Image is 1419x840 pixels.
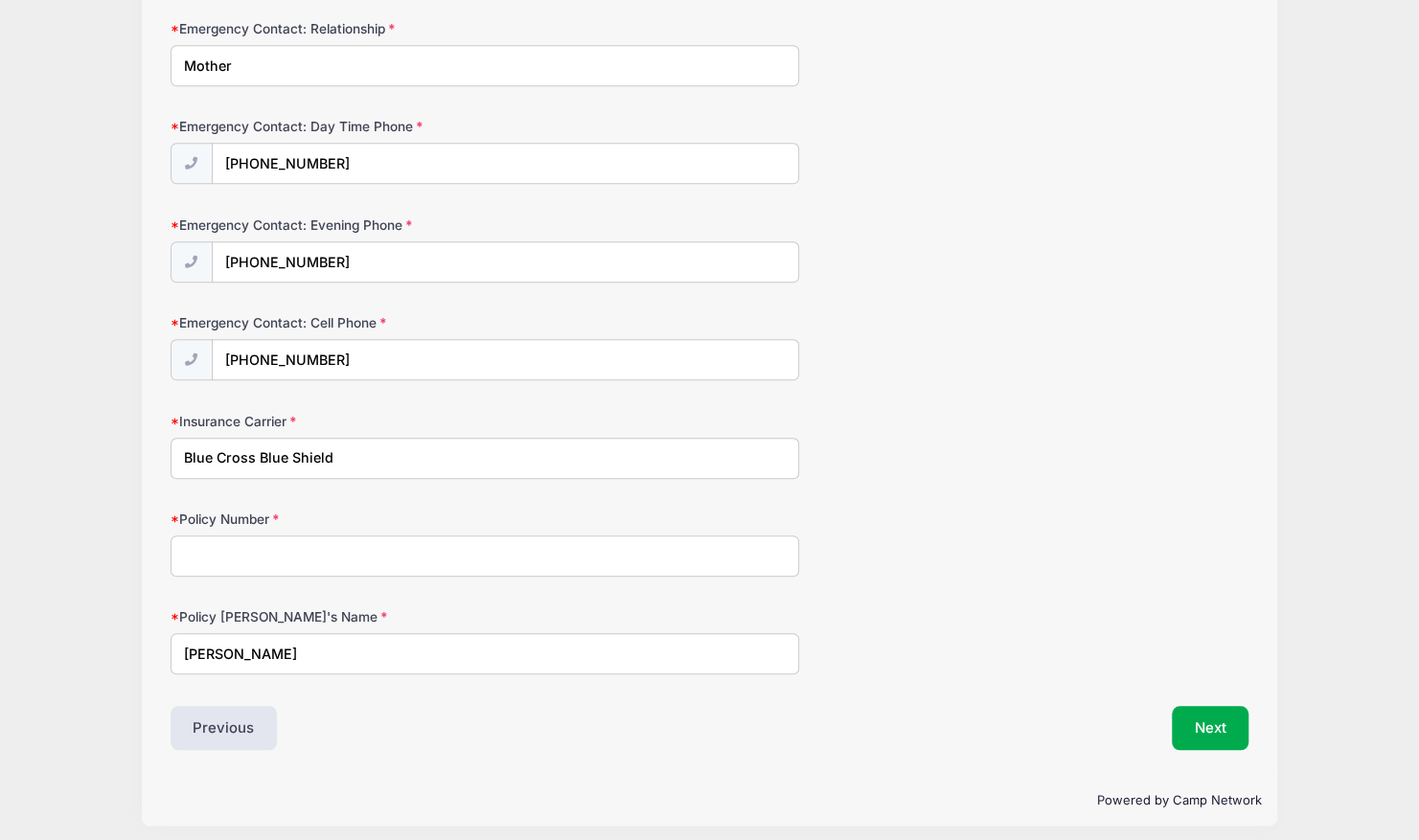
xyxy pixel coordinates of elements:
label: Emergency Contact: Day Time Phone [171,117,530,136]
label: Policy Number [171,510,530,529]
p: Powered by Camp Network [158,791,1262,810]
label: Emergency Contact: Cell Phone [171,313,530,332]
input: (xxx) xxx-xxxx [212,241,799,283]
button: Previous [171,706,278,750]
input: (xxx) xxx-xxxx [212,143,799,184]
label: Emergency Contact: Relationship [171,19,530,38]
label: Emergency Contact: Evening Phone [171,216,530,235]
input: (xxx) xxx-xxxx [212,339,799,380]
label: Insurance Carrier [171,412,530,431]
label: Policy [PERSON_NAME]'s Name [171,607,530,626]
button: Next [1172,706,1249,750]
